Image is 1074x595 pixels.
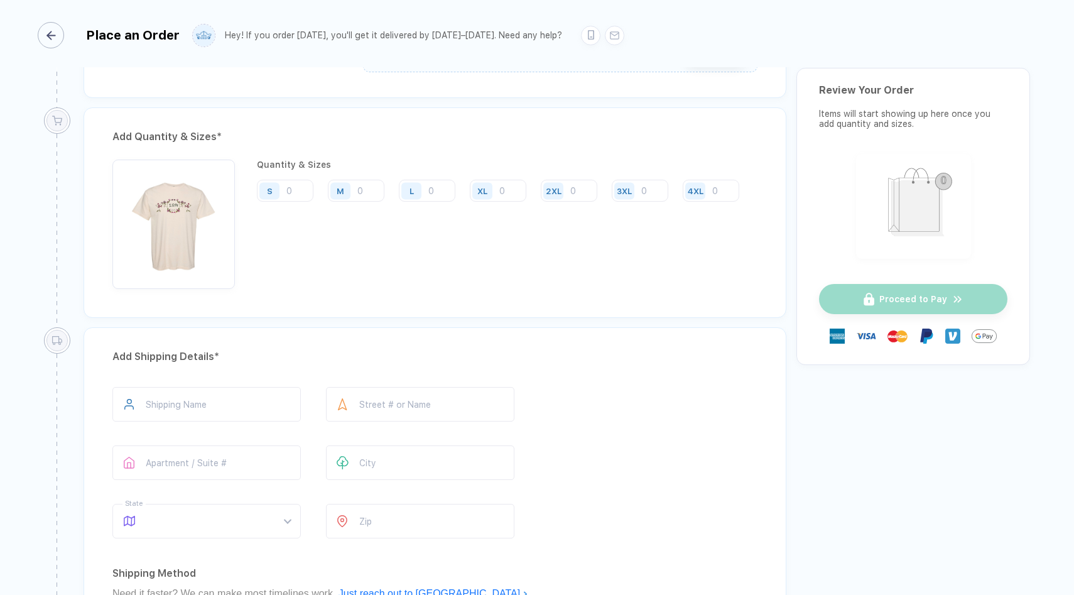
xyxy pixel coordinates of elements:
[819,84,1007,96] div: Review Your Order
[830,329,845,344] img: express
[119,166,229,276] img: f2ec9ff7-e5f5-4021-8691-c9a1bb547b9a_nt_front_1755327394961.jpg
[337,186,344,195] div: M
[919,329,934,344] img: Paypal
[112,347,757,367] div: Add Shipping Details
[945,329,960,344] img: Venmo
[225,30,562,41] div: Hey! If you order [DATE], you'll get it delivered by [DATE]–[DATE]. Need any help?
[617,186,632,195] div: 3XL
[688,186,703,195] div: 4XL
[193,25,215,46] img: user profile
[112,127,757,147] div: Add Quantity & Sizes
[887,326,908,346] img: master-card
[862,160,965,251] img: shopping_bag.png
[410,186,414,195] div: L
[86,28,180,43] div: Place an Order
[477,186,487,195] div: XL
[972,324,997,349] img: GPay
[257,160,749,170] div: Quantity & Sizes
[112,564,757,584] div: Shipping Method
[856,326,876,346] img: visa
[267,186,273,195] div: S
[819,109,1007,129] div: Items will start showing up here once you add quantity and sizes.
[546,186,561,195] div: 2XL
